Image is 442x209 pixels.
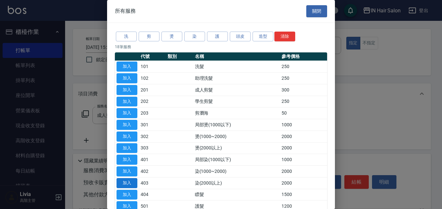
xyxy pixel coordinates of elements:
td: 202 [139,96,166,107]
td: 404 [139,189,166,201]
p: 18 筆服務 [115,44,327,50]
button: 加入 [117,143,137,153]
td: 1000 [280,154,327,166]
td: 1500 [280,189,327,201]
button: 加入 [117,120,137,130]
button: 加入 [117,190,137,200]
td: 402 [139,166,166,177]
td: 203 [139,107,166,119]
button: 洗 [116,32,137,42]
td: 1000 [280,119,327,131]
span: 所有服務 [115,8,136,14]
th: 代號 [139,52,166,61]
button: 加入 [117,108,137,118]
td: 201 [139,84,166,96]
button: 造型 [253,32,273,42]
button: 加入 [117,85,137,95]
button: 剪 [139,32,159,42]
td: 300 [280,84,327,96]
th: 參考價格 [280,52,327,61]
button: 加入 [117,97,137,107]
td: 染(2000以上) [193,177,280,189]
td: 302 [139,131,166,142]
button: 護 [207,32,228,42]
td: 2000 [280,166,327,177]
button: 染 [184,32,205,42]
td: 2000 [280,142,327,154]
td: 局部燙(1000以下) [193,119,280,131]
td: 瞟髮 [193,189,280,201]
button: 燙 [161,32,182,42]
td: 學生剪髮 [193,96,280,107]
button: 清除 [274,32,295,42]
td: 染(1000~2000) [193,166,280,177]
td: 303 [139,142,166,154]
button: 加入 [117,62,137,72]
td: 剪瀏海 [193,107,280,119]
button: 關閉 [306,5,327,17]
td: 燙(1000~2000) [193,131,280,142]
button: 加入 [117,155,137,165]
td: 250 [280,96,327,107]
td: 2000 [280,131,327,142]
td: 250 [280,61,327,73]
th: 類別 [166,52,193,61]
td: 50 [280,107,327,119]
button: 加入 [117,132,137,142]
td: 燙(2000以上) [193,142,280,154]
button: 加入 [117,73,137,83]
td: 101 [139,61,166,73]
td: 403 [139,177,166,189]
td: 局部染(1000以下) [193,154,280,166]
button: 加入 [117,166,137,176]
th: 名稱 [193,52,280,61]
td: 成人剪髮 [193,84,280,96]
button: 頭皮 [230,32,251,42]
td: 102 [139,73,166,84]
td: 洗髮 [193,61,280,73]
td: 2000 [280,177,327,189]
td: 250 [280,73,327,84]
td: 301 [139,119,166,131]
button: 加入 [117,178,137,188]
td: 助理洗髮 [193,73,280,84]
td: 401 [139,154,166,166]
